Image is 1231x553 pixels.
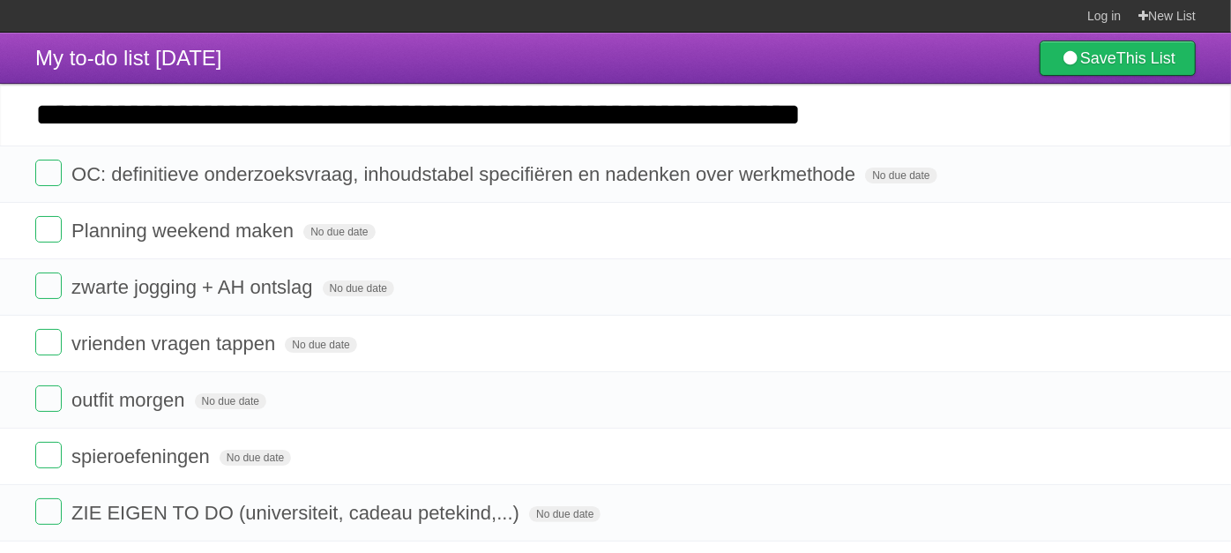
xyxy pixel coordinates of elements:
label: Done [35,216,62,243]
b: This List [1116,49,1175,67]
span: No due date [220,450,291,466]
label: Done [35,160,62,186]
span: My to-do list [DATE] [35,46,222,70]
span: OC: definitieve onderzoeksvraag, inhoudstabel specifiëren en nadenken over werkmethode [71,163,860,185]
span: No due date [195,393,266,409]
span: No due date [323,280,394,296]
span: vrienden vragen tappen [71,333,280,355]
span: Planning weekend maken [71,220,298,242]
label: Done [35,329,62,355]
span: outfit morgen [71,389,189,411]
span: zwarte jogging + AH ontslag [71,276,317,298]
label: Done [35,442,62,468]
span: ZIE EIGEN TO DO (universiteit, cadeau petekind,...) [71,502,524,524]
span: No due date [303,224,375,240]
span: spieroefeningen [71,445,214,467]
label: Done [35,273,62,299]
a: SaveThis List [1040,41,1196,76]
span: No due date [865,168,936,183]
label: Done [35,498,62,525]
span: No due date [529,506,601,522]
label: Done [35,385,62,412]
span: No due date [285,337,356,353]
